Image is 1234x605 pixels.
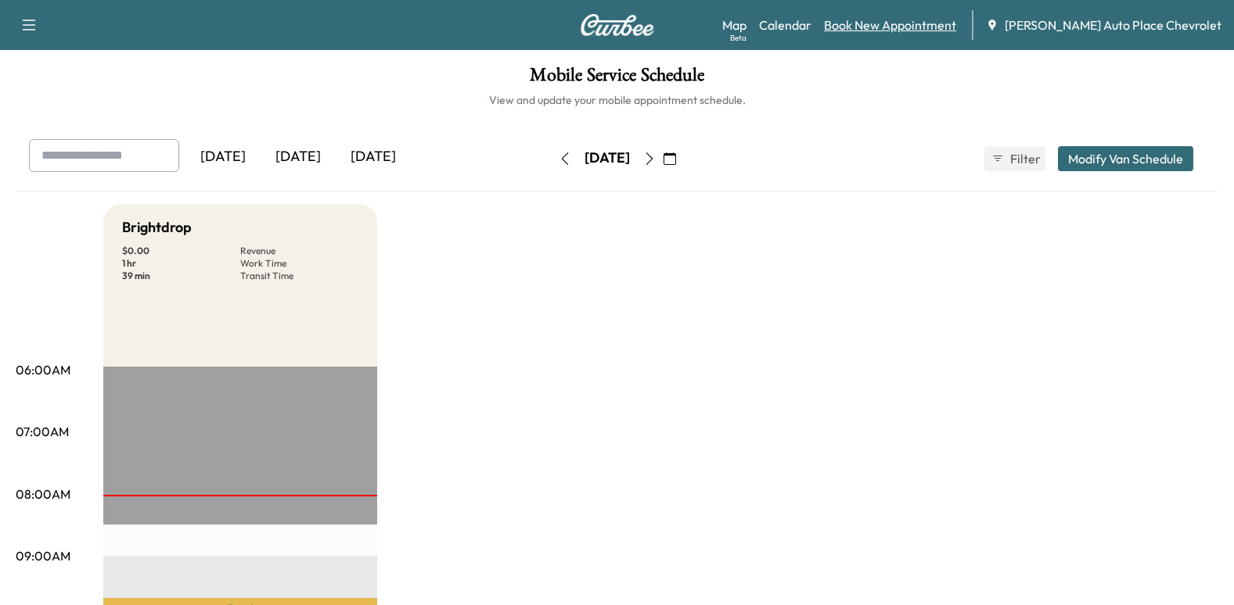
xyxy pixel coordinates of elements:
[122,217,192,238] h5: Brightdrop
[16,92,1218,108] h6: View and update your mobile appointment schedule.
[824,16,956,34] a: Book New Appointment
[16,66,1218,92] h1: Mobile Service Schedule
[240,270,358,282] p: Transit Time
[261,139,336,175] div: [DATE]
[759,16,811,34] a: Calendar
[240,257,358,270] p: Work Time
[730,32,747,44] div: Beta
[240,245,358,257] p: Revenue
[336,139,411,175] div: [DATE]
[16,485,70,503] p: 08:00AM
[1058,146,1193,171] button: Modify Van Schedule
[122,245,240,257] p: $ 0.00
[16,546,70,565] p: 09:00AM
[1005,16,1221,34] span: [PERSON_NAME] Auto Place Chevrolet
[722,16,747,34] a: MapBeta
[580,14,655,36] img: Curbee Logo
[122,270,240,282] p: 39 min
[122,257,240,270] p: 1 hr
[185,139,261,175] div: [DATE]
[16,422,69,441] p: 07:00AM
[1010,149,1038,168] span: Filter
[984,146,1045,171] button: Filter
[585,149,630,168] div: [DATE]
[16,360,70,379] p: 06:00AM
